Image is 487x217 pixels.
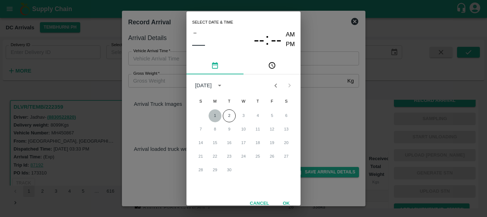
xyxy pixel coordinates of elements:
button: OK [275,197,298,210]
span: Monday [209,94,221,109]
button: calendar view is open, switch to year view [214,80,225,91]
div: [DATE] [195,82,212,89]
button: 2 [223,109,236,122]
button: AM [286,30,295,40]
button: -- [254,30,265,49]
button: pick time [243,57,301,74]
span: Sunday [194,94,207,109]
button: –– [192,37,205,51]
button: PM [286,40,295,49]
span: Thursday [251,94,264,109]
button: Cancel [247,197,272,210]
span: Saturday [280,94,293,109]
span: : [265,30,269,49]
button: pick date [186,57,243,74]
button: – [192,28,198,37]
span: – [194,28,196,37]
span: Select date & time [192,17,233,28]
span: Friday [266,94,278,109]
span: Wednesday [237,94,250,109]
button: -- [271,30,282,49]
span: Tuesday [223,94,236,109]
button: 1 [209,109,221,122]
button: Previous month [269,79,282,92]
